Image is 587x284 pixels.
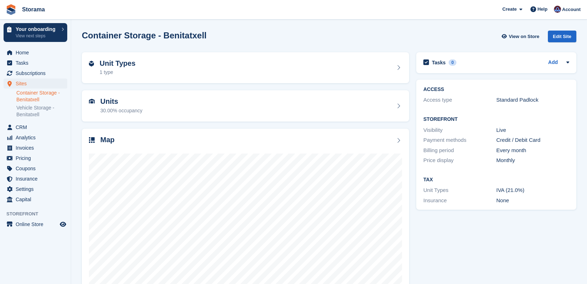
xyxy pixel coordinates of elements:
[496,156,569,165] div: Monthly
[89,137,95,143] img: map-icn-33ee37083ee616e46c38cad1a60f524a97daa1e2b2c8c0bc3eb3415660979fc1.svg
[548,31,576,45] a: Edit Site
[423,146,496,155] div: Billing period
[4,122,67,132] a: menu
[16,27,58,32] p: Your onboarding
[502,6,517,13] span: Create
[19,4,48,15] a: Storama
[4,219,67,229] a: menu
[432,59,446,66] h2: Tasks
[4,164,67,173] a: menu
[82,31,207,40] h2: Container Storage - Benitatxell
[423,117,569,122] h2: Storefront
[4,194,67,204] a: menu
[4,48,67,58] a: menu
[496,186,569,194] div: IVA (21.0%)
[496,146,569,155] div: Every month
[16,105,67,118] a: Vehicle Storage - Benitatxell
[16,48,58,58] span: Home
[501,31,542,42] a: View on Store
[82,52,409,84] a: Unit Types 1 type
[509,33,539,40] span: View on Store
[16,164,58,173] span: Coupons
[16,133,58,143] span: Analytics
[562,6,581,13] span: Account
[100,69,136,76] div: 1 type
[423,197,496,205] div: Insurance
[423,96,496,104] div: Access type
[4,174,67,184] a: menu
[423,136,496,144] div: Payment methods
[59,220,67,229] a: Preview store
[423,186,496,194] div: Unit Types
[423,177,569,183] h2: Tax
[496,197,569,205] div: None
[554,6,561,13] img: Hannah Fordham
[449,59,457,66] div: 0
[6,4,16,15] img: stora-icon-8386f47178a22dfd0bd8f6a31ec36ba5ce8667c1dd55bd0f319d3a0aa187defe.svg
[4,133,67,143] a: menu
[16,194,58,204] span: Capital
[16,219,58,229] span: Online Store
[4,23,67,42] a: Your onboarding View next steps
[4,58,67,68] a: menu
[16,90,67,103] a: Container Storage - Benitatxell
[548,59,558,67] a: Add
[423,126,496,134] div: Visibility
[89,99,95,104] img: unit-icn-7be61d7bf1b0ce9d3e12c5938cc71ed9869f7b940bace4675aadf7bd6d80202e.svg
[100,97,142,106] h2: Units
[4,153,67,163] a: menu
[16,79,58,89] span: Sites
[4,79,67,89] a: menu
[496,126,569,134] div: Live
[4,184,67,194] a: menu
[16,153,58,163] span: Pricing
[423,87,569,92] h2: ACCESS
[82,90,409,122] a: Units 30.00% occupancy
[16,143,58,153] span: Invoices
[496,136,569,144] div: Credit / Debit Card
[16,122,58,132] span: CRM
[538,6,548,13] span: Help
[16,58,58,68] span: Tasks
[16,184,58,194] span: Settings
[89,61,94,66] img: unit-type-icn-2b2737a686de81e16bb02015468b77c625bbabd49415b5ef34ead5e3b44a266d.svg
[496,96,569,104] div: Standard Padlock
[6,210,71,218] span: Storefront
[4,68,67,78] a: menu
[16,68,58,78] span: Subscriptions
[423,156,496,165] div: Price display
[16,33,58,39] p: View next steps
[100,107,142,114] div: 30.00% occupancy
[100,136,115,144] h2: Map
[16,174,58,184] span: Insurance
[100,59,136,68] h2: Unit Types
[548,31,576,42] div: Edit Site
[4,143,67,153] a: menu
